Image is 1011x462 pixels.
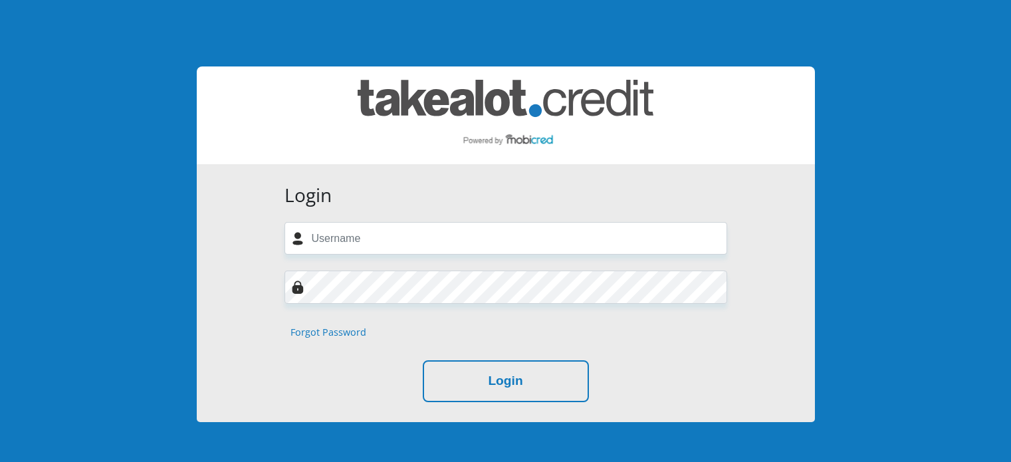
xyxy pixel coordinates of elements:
[284,222,727,255] input: Username
[284,184,727,207] h3: Login
[290,325,366,340] a: Forgot Password
[358,80,653,151] img: takealot_credit logo
[291,281,304,294] img: Image
[291,232,304,245] img: user-icon image
[423,360,589,402] button: Login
